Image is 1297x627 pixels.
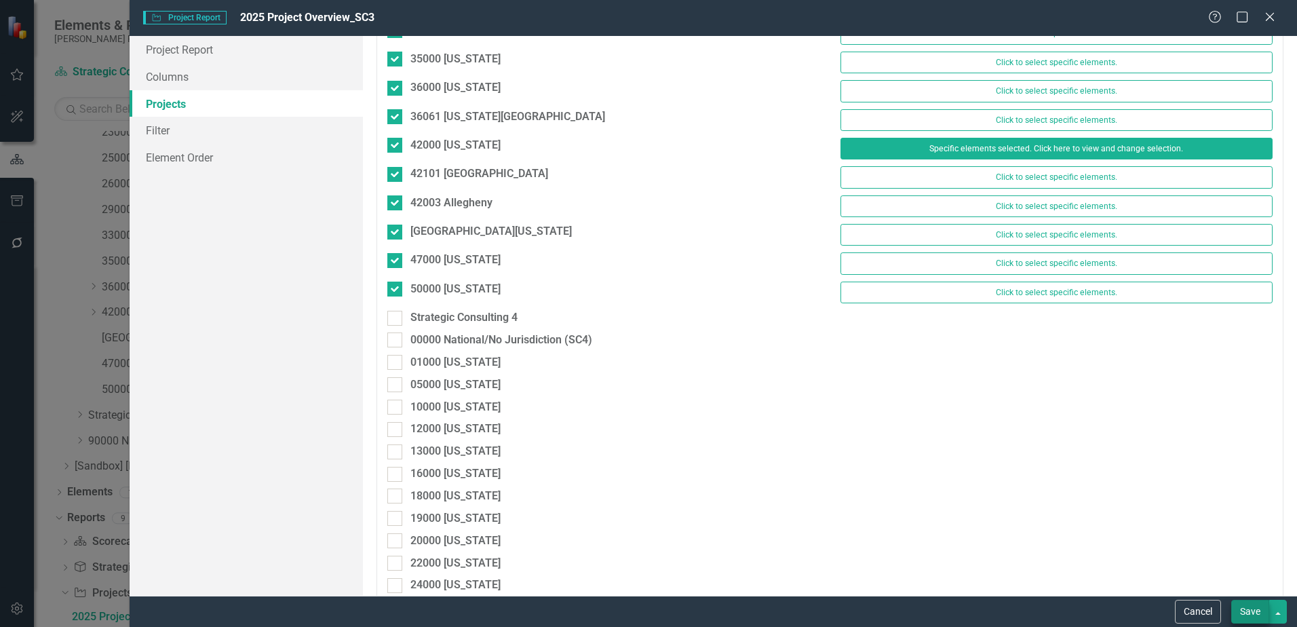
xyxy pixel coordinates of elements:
[840,138,1273,159] button: Specific elements selected. Click here to view and change selection.
[410,466,501,482] div: 16000 [US_STATE]
[840,166,1273,188] button: Click to select specific elements.
[410,310,518,326] div: Strategic Consulting 4
[410,332,592,348] div: 00000 National/No Jurisdiction (SC4)
[1231,600,1269,624] button: Save
[410,556,501,571] div: 22000 [US_STATE]
[410,166,548,182] div: 42101 [GEOGRAPHIC_DATA]
[410,252,501,268] div: 47000 [US_STATE]
[143,11,226,24] span: Project Report
[840,109,1273,131] button: Click to select specific elements.
[130,117,363,144] a: Filter
[410,377,501,393] div: 05000 [US_STATE]
[840,252,1273,274] button: Click to select specific elements.
[840,80,1273,102] button: Click to select specific elements.
[410,421,501,437] div: 12000 [US_STATE]
[840,224,1273,246] button: Click to select specific elements.
[410,80,501,96] div: 36000 [US_STATE]
[240,11,374,24] span: 2025 Project Overview_SC3
[410,355,501,370] div: 01000 [US_STATE]
[410,138,501,153] div: 42000 [US_STATE]
[410,444,501,459] div: 13000 [US_STATE]
[130,36,363,63] a: Project Report
[410,577,501,593] div: 24000 [US_STATE]
[410,52,501,67] div: 35000 [US_STATE]
[130,63,363,90] a: Columns
[130,144,363,171] a: Element Order
[410,109,605,125] div: 36061 [US_STATE][GEOGRAPHIC_DATA]
[410,489,501,504] div: 18000 [US_STATE]
[410,224,572,240] div: [GEOGRAPHIC_DATA][US_STATE]
[410,282,501,297] div: 50000 [US_STATE]
[410,400,501,415] div: 10000 [US_STATE]
[410,533,501,549] div: 20000 [US_STATE]
[840,52,1273,73] button: Click to select specific elements.
[1175,600,1221,624] button: Cancel
[840,282,1273,303] button: Click to select specific elements.
[410,195,492,211] div: 42003 Allegheny
[840,195,1273,217] button: Click to select specific elements.
[130,90,363,117] a: Projects
[410,511,501,527] div: 19000 [US_STATE]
